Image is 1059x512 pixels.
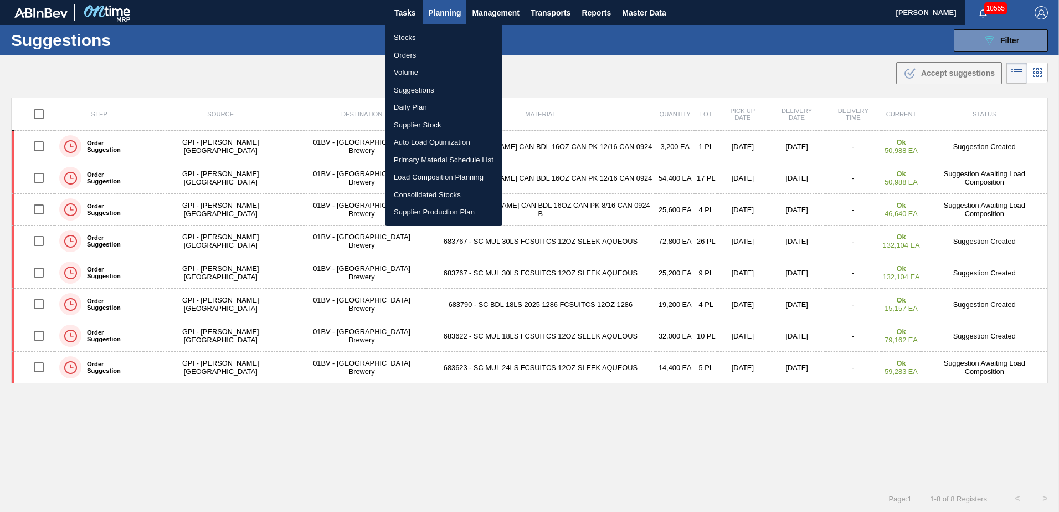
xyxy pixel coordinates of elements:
a: Suggestions [385,81,502,99]
a: Auto Load Optimization [385,134,502,151]
a: Stocks [385,29,502,47]
a: Supplier Production Plan [385,203,502,221]
a: Orders [385,47,502,64]
a: Consolidated Stocks [385,186,502,204]
a: Primary Material Schedule List [385,151,502,169]
a: Volume [385,64,502,81]
a: Daily Plan [385,99,502,116]
a: Supplier Stock [385,116,502,134]
a: Load Composition Planning [385,168,502,186]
